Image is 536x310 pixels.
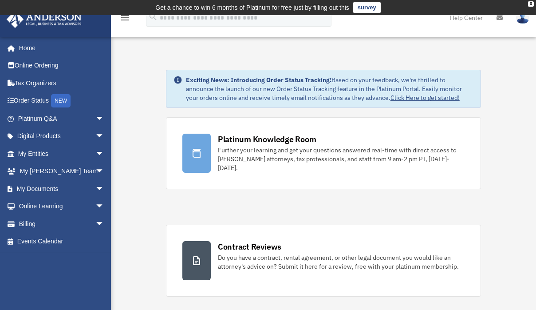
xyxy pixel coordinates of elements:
[186,76,331,84] strong: Exciting News: Introducing Order Status Tracking!
[4,11,84,28] img: Anderson Advisors Platinum Portal
[6,92,118,110] a: Order StatusNEW
[95,215,113,233] span: arrow_drop_down
[186,76,473,102] div: Based on your feedback, we're thrilled to announce the launch of our new Order Status Tracking fe...
[95,145,113,163] span: arrow_drop_down
[6,57,118,75] a: Online Ordering
[6,198,118,215] a: Online Learningarrow_drop_down
[166,117,481,189] a: Platinum Knowledge Room Further your learning and get your questions answered real-time with dire...
[95,127,113,146] span: arrow_drop_down
[120,12,130,23] i: menu
[95,110,113,128] span: arrow_drop_down
[218,253,465,271] div: Do you have a contract, rental agreement, or other legal document you would like an attorney's ad...
[390,94,460,102] a: Click Here to get started!
[6,233,118,250] a: Events Calendar
[155,2,349,13] div: Get a chance to win 6 months of Platinum for free just by filling out this
[6,74,118,92] a: Tax Organizers
[95,163,113,181] span: arrow_drop_down
[528,1,534,7] div: close
[120,16,130,23] a: menu
[6,110,118,127] a: Platinum Q&Aarrow_drop_down
[218,241,281,252] div: Contract Reviews
[218,134,316,145] div: Platinum Knowledge Room
[6,39,113,57] a: Home
[166,225,481,297] a: Contract Reviews Do you have a contract, rental agreement, or other legal document you would like...
[6,215,118,233] a: Billingarrow_drop_down
[148,12,158,22] i: search
[95,198,113,216] span: arrow_drop_down
[6,163,118,180] a: My [PERSON_NAME] Teamarrow_drop_down
[516,11,529,24] img: User Pic
[218,146,465,172] div: Further your learning and get your questions answered real-time with direct access to [PERSON_NAM...
[6,127,118,145] a: Digital Productsarrow_drop_down
[6,145,118,163] a: My Entitiesarrow_drop_down
[51,94,71,107] div: NEW
[6,180,118,198] a: My Documentsarrow_drop_down
[95,180,113,198] span: arrow_drop_down
[353,2,381,13] a: survey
